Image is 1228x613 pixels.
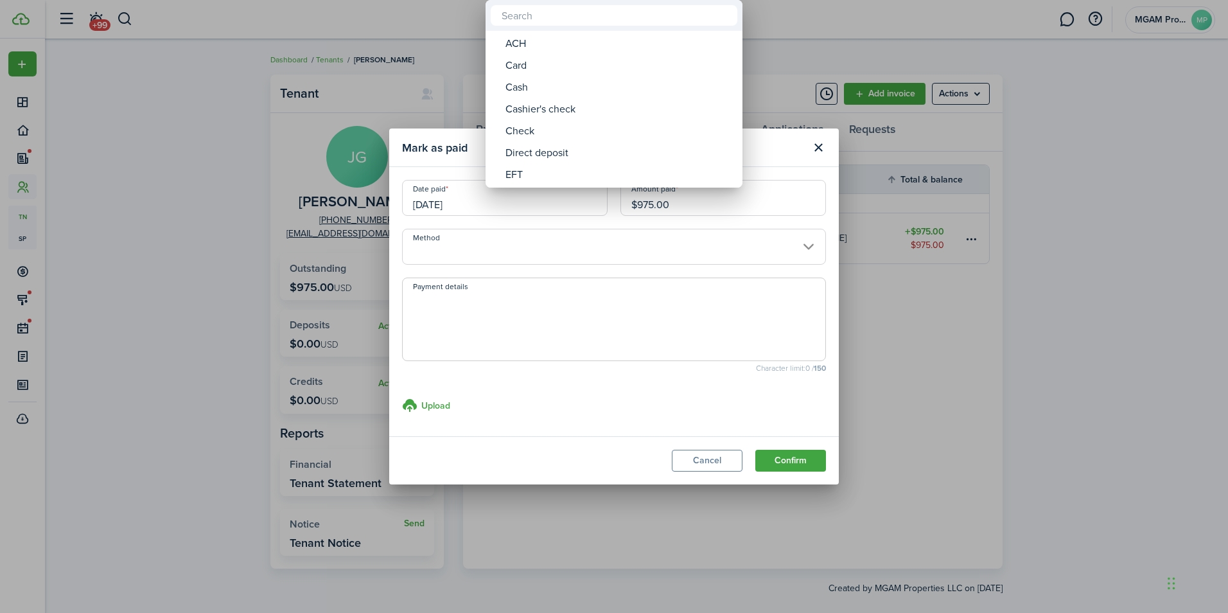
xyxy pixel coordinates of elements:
div: Check [505,120,733,142]
div: Cashier's check [505,98,733,120]
mbsc-wheel: Method [486,31,742,188]
div: Direct deposit [505,142,733,164]
div: EFT [505,164,733,186]
input: Search [491,5,737,26]
div: Cash [505,76,733,98]
div: ACH [505,33,733,55]
div: Card [505,55,733,76]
